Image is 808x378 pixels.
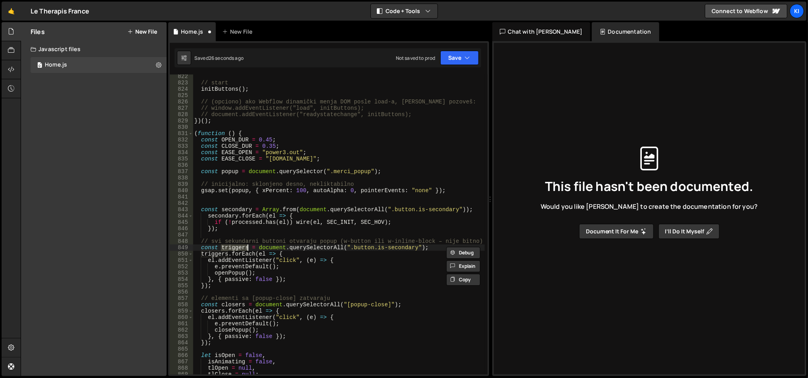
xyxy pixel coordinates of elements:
div: 868 [170,365,193,371]
div: 823 [170,80,193,86]
span: This file hasn't been documented. [545,180,753,193]
div: 856 [170,289,193,295]
div: Javascript files [21,41,167,57]
div: 26 seconds ago [209,55,244,61]
button: Document it for me [579,224,654,239]
div: 869 [170,371,193,378]
span: 0 [37,63,42,69]
div: Le Therapis France [31,6,89,16]
div: 867 [170,359,193,365]
div: 825 [170,92,193,99]
div: Not saved to prod [396,55,436,61]
div: 835 [170,156,193,162]
div: 855 [170,283,193,289]
div: 865 [170,346,193,352]
div: 831 [170,130,193,137]
div: 833 [170,143,193,149]
div: 834 [170,149,193,156]
button: Save [440,51,479,65]
a: 🤙 [2,2,21,21]
div: 846 [170,225,193,232]
div: 828 [170,111,193,118]
div: Chat with [PERSON_NAME] [492,22,591,41]
div: 838 [170,175,193,181]
div: 826 [170,99,193,105]
div: New File [222,28,255,36]
div: 840 [170,187,193,194]
div: 853 [170,270,193,276]
div: 822 [170,73,193,80]
div: Home.js [181,28,203,36]
button: New File [127,29,157,35]
button: I’ll do it myself [658,224,720,239]
div: 847 [170,232,193,238]
div: 829 [170,118,193,124]
div: 849 [170,244,193,251]
div: Saved [194,55,244,61]
button: Code + Tools [371,4,438,18]
div: 866 [170,352,193,359]
div: 17128/47245.js [31,57,167,73]
div: 857 [170,295,193,302]
div: 850 [170,251,193,257]
div: 827 [170,105,193,111]
a: Ki [790,4,804,18]
div: 851 [170,257,193,263]
div: 854 [170,276,193,283]
div: 845 [170,219,193,225]
div: 852 [170,263,193,270]
div: 841 [170,194,193,200]
div: 848 [170,238,193,244]
div: 863 [170,333,193,340]
span: Would you like [PERSON_NAME] to create the documentation for you? [541,202,758,211]
div: 837 [170,168,193,175]
div: 860 [170,314,193,321]
button: Debug [446,247,480,259]
div: 844 [170,213,193,219]
div: 842 [170,200,193,206]
h2: Files [31,27,45,36]
div: 864 [170,340,193,346]
div: 824 [170,86,193,92]
div: Home.js [45,61,67,69]
div: 832 [170,137,193,143]
button: Explain [446,260,480,272]
button: Copy [446,274,480,286]
div: Documentation [592,22,659,41]
div: 839 [170,181,193,187]
div: 862 [170,327,193,333]
div: 861 [170,321,193,327]
div: 859 [170,308,193,314]
a: Connect to Webflow [705,4,787,18]
div: 830 [170,124,193,130]
div: 836 [170,162,193,168]
div: 843 [170,206,193,213]
div: 858 [170,302,193,308]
